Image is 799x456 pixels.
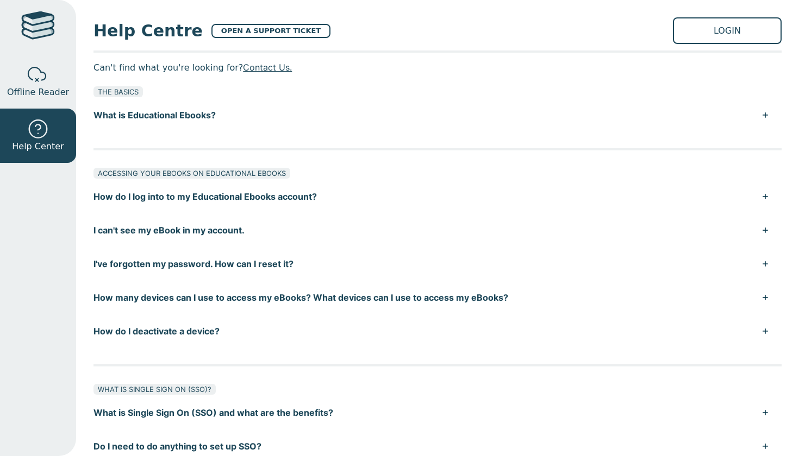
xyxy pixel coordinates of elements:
[93,59,782,75] p: Can't find what you're looking for?
[93,168,290,179] div: ACCESSING YOUR EBOOKS ON EDUCATIONAL EBOOKS
[93,396,782,429] button: What is Single Sign On (SSO) and what are the benefits?
[7,86,69,99] span: Offline Reader
[93,18,203,43] span: Help Centre
[211,24,330,38] a: OPEN A SUPPORT TICKET
[93,314,782,348] button: How do I deactivate a device?
[93,213,782,247] button: I can't see my eBook in my account.
[243,62,292,73] a: Contact Us.
[12,140,64,153] span: Help Center
[93,281,782,314] button: How many devices can I use to access my eBooks? What devices can I use to access my eBooks?
[93,384,216,395] div: WHAT IS SINGLE SIGN ON (SSO)?
[673,17,782,44] a: LOGIN
[93,247,782,281] button: I've forgotten my password. How can I reset it?
[93,180,782,213] button: How do I log into to my Educational Ebooks account?
[93,86,143,97] div: THE BASICS
[93,98,782,132] button: What is Educational Ebooks?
